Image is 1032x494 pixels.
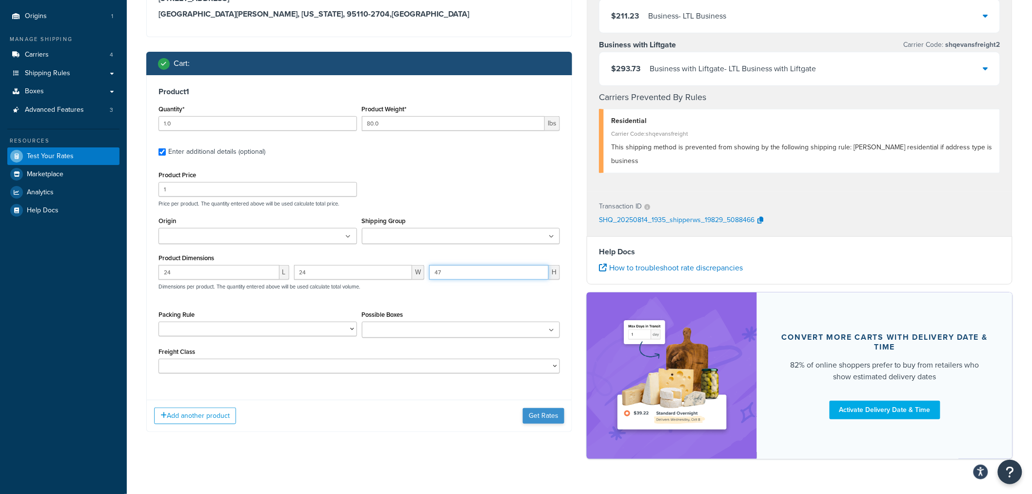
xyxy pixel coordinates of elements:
[650,62,816,76] div: Business with Liftgate - LTL Business with Liftgate
[780,359,989,383] div: 82% of online shoppers prefer to buy from retailers who show estimated delivery dates
[549,265,560,280] span: H
[545,116,560,131] span: lbs
[944,40,1000,50] span: shqevansfreight2
[110,51,113,59] span: 4
[159,148,166,156] input: Enter additional details (optional)
[904,38,1000,52] p: Carrier Code:
[7,35,119,43] div: Manage Shipping
[362,217,406,225] label: Shipping Group
[599,262,743,273] a: How to troubleshoot rate discrepancies
[599,91,1000,104] h4: Carriers Prevented By Rules
[25,106,84,114] span: Advanced Features
[523,408,564,424] button: Get Rates
[159,9,560,19] h3: [GEOGRAPHIC_DATA][PERSON_NAME], [US_STATE], 95110-2704 , [GEOGRAPHIC_DATA]
[362,311,403,318] label: Possible Boxes
[7,101,119,119] a: Advanced Features3
[279,265,289,280] span: L
[611,127,992,141] div: Carrier Code: shqevansfreight
[412,265,424,280] span: W
[7,202,119,219] a: Help Docs
[159,217,176,225] label: Origin
[159,311,195,318] label: Packing Rule
[154,408,236,424] button: Add another product
[168,145,265,159] div: Enter additional details (optional)
[780,332,989,352] div: Convert more carts with delivery date & time
[156,200,562,207] p: Price per product. The quantity entered above will be used calculate total price.
[7,184,119,201] a: Analytics
[611,142,992,166] span: This shipping method is prevented from showing by the following shipping rule: [PERSON_NAME] resi...
[25,12,47,21] span: Origins
[7,7,119,25] li: Origins
[599,200,642,213] p: Transaction ID
[25,87,44,96] span: Boxes
[599,40,676,50] h3: Business with Liftgate
[27,188,54,197] span: Analytics
[7,64,119,82] a: Shipping Rules
[7,7,119,25] a: Origins1
[998,460,1022,484] button: Open Resource Center
[611,10,639,21] span: $211.23
[599,213,754,228] p: SHQ_20250814_1935_shipperws_19829_5088466
[159,171,196,179] label: Product Price
[27,206,59,215] span: Help Docs
[159,87,560,97] h3: Product 1
[25,69,70,78] span: Shipping Rules
[156,283,360,290] p: Dimensions per product. The quantity entered above will be used calculate total volume.
[27,170,63,179] span: Marketplace
[159,105,184,113] label: Quantity*
[7,46,119,64] a: Carriers4
[611,63,640,74] span: $293.73
[159,254,214,262] label: Product Dimensions
[111,12,113,21] span: 1
[7,165,119,183] a: Marketplace
[362,116,545,131] input: 0.00
[25,51,49,59] span: Carriers
[611,307,733,444] img: feature-image-ddt-36eae7f7280da8017bfb280eaccd9c446f90b1fe08728e4019434db127062ab4.png
[159,348,195,355] label: Freight Class
[830,401,940,419] a: Activate Delivery Date & Time
[174,59,190,68] h2: Cart :
[159,116,357,131] input: 0.0
[7,137,119,145] div: Resources
[7,82,119,101] a: Boxes
[611,114,992,128] div: Residential
[599,246,1000,258] h4: Help Docs
[7,147,119,165] a: Test Your Rates
[648,9,726,23] div: Business - LTL Business
[27,152,74,161] span: Test Your Rates
[7,46,119,64] li: Carriers
[7,101,119,119] li: Advanced Features
[110,106,113,114] span: 3
[362,105,407,113] label: Product Weight*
